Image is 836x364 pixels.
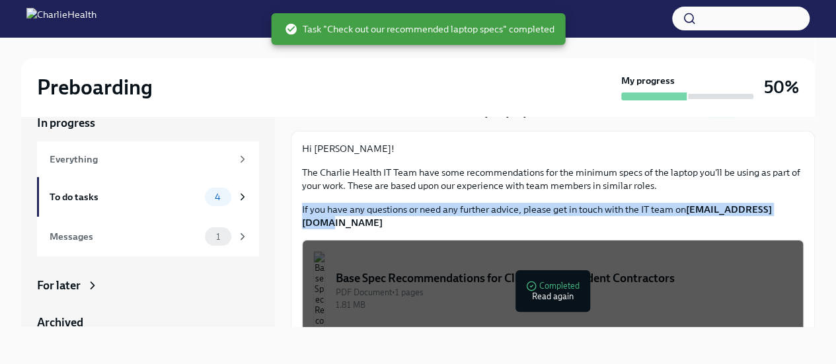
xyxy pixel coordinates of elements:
img: Base Spec Recommendations for Clinical Independent Contractors [313,251,325,330]
div: Base Spec Recommendations for Clinical Independent Contractors [336,270,792,286]
p: If you have any questions or need any further advice, please get in touch with the IT team on [302,203,804,229]
div: PDF Document • 1 pages [336,286,792,299]
div: Messages [50,229,200,244]
div: Everything [50,152,231,166]
span: 4 [207,192,229,202]
h3: 50% [764,75,799,99]
span: Task "Check out our recommended laptop specs" completed [284,22,554,36]
p: Hi [PERSON_NAME]! [302,142,804,155]
a: For later [37,277,259,293]
div: 1.81 MB [336,299,792,311]
h2: Preboarding [37,74,153,100]
button: Base Spec Recommendations for Clinical Independent ContractorsPDF Document•1 pages1.81 MBComplete... [302,240,804,342]
img: CharlieHealth [26,8,96,29]
p: The Charlie Health IT Team have some recommendations for the minimum specs of the laptop you'll b... [302,166,804,192]
strong: My progress [621,74,675,87]
a: Everything [37,141,259,177]
a: Messages1 [37,217,259,256]
a: To do tasks4 [37,177,259,217]
a: Archived [37,314,259,330]
div: For later [37,277,81,293]
div: To do tasks [50,190,200,204]
a: In progress [37,115,259,131]
span: 1 [208,232,228,242]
